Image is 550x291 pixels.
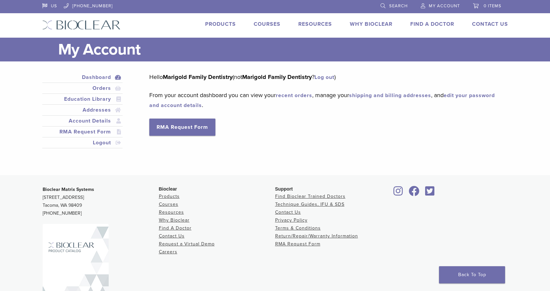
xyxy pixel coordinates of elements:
a: Products [159,194,180,199]
a: Dashboard [44,73,122,81]
nav: Account pages [42,72,123,156]
a: Privacy Policy [275,217,308,223]
p: Hello (not ? ) [149,72,498,82]
a: Products [205,21,236,27]
a: Logout [44,139,122,147]
a: Bioclear [407,190,422,197]
a: RMA Request Form [149,119,215,136]
a: Contact Us [159,233,185,239]
a: Find Bioclear Trained Doctors [275,194,346,199]
span: My Account [429,3,460,9]
a: Terms & Conditions [275,225,321,231]
span: Support [275,186,293,192]
a: Bioclear [391,190,405,197]
a: Orders [44,84,122,92]
p: [STREET_ADDRESS] Tacoma, WA 98409 [PHONE_NUMBER] [43,186,159,217]
a: Resources [298,21,332,27]
p: From your account dashboard you can view your , manage your , and . [149,90,498,110]
a: Return/Repair/Warranty Information [275,233,358,239]
a: Careers [159,249,177,255]
a: Why Bioclear [159,217,190,223]
img: Bioclear [42,20,121,30]
span: Bioclear [159,186,177,192]
span: 0 items [484,3,501,9]
strong: Marigold Family Dentistry [242,73,312,81]
a: Bioclear [423,190,437,197]
a: Courses [159,201,178,207]
a: Resources [159,209,184,215]
a: Find A Doctor [410,21,454,27]
a: Addresses [44,106,122,114]
a: Contact Us [275,209,301,215]
a: RMA Request Form [275,241,320,247]
span: Search [389,3,408,9]
a: recent orders [276,92,312,99]
a: RMA Request Form [44,128,122,136]
a: Request a Virtual Demo [159,241,215,247]
a: Education Library [44,95,122,103]
a: Account Details [44,117,122,125]
h1: My Account [58,38,508,61]
a: Technique Guides, IFU & SDS [275,201,345,207]
a: Find A Doctor [159,225,192,231]
a: Why Bioclear [350,21,392,27]
a: Back To Top [439,266,505,283]
a: Courses [254,21,280,27]
a: Log out [314,74,334,81]
a: Contact Us [472,21,508,27]
strong: Marigold Family Dentistry [163,73,233,81]
strong: Bioclear Matrix Systems [43,187,94,192]
a: shipping and billing addresses [349,92,431,99]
